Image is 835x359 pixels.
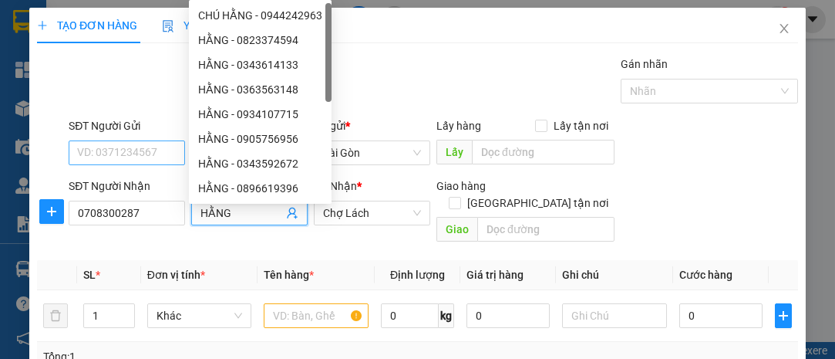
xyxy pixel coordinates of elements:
[198,106,322,123] div: HẰNG - 0934107715
[189,102,332,127] div: HẰNG - 0934107715
[436,140,472,164] span: Lấy
[390,269,445,281] span: Định lượng
[314,117,430,134] div: VP gửi
[778,22,790,35] span: close
[466,303,550,328] input: 0
[157,304,243,327] span: Khác
[562,303,667,328] input: Ghi Chú
[466,269,524,281] span: Giá trị hàng
[198,130,322,147] div: HẰNG - 0905756956
[198,180,322,197] div: HẰNG - 0896619396
[147,269,205,281] span: Đơn vị tính
[189,3,332,28] div: CHÚ HẰNG - 0944242963
[477,217,614,242] input: Dọc đường
[189,127,332,151] div: HẰNG - 0905756956
[189,151,332,176] div: HẰNG - 0343592672
[198,32,322,49] div: HẰNG - 0823374594
[198,155,322,172] div: HẰNG - 0343592672
[323,202,421,225] span: Chợ Lách
[461,195,614,212] span: [GEOGRAPHIC_DATA] tận nơi
[436,180,486,192] span: Giao hàng
[189,52,332,77] div: HẰNG - 0343614133
[314,180,357,192] span: VP Nhận
[198,56,322,73] div: HẰNG - 0343614133
[264,269,314,281] span: Tên hàng
[679,269,732,281] span: Cước hàng
[198,81,322,98] div: HẰNG - 0363563148
[39,199,64,224] button: plus
[556,260,673,290] th: Ghi chú
[69,178,185,195] div: SĐT Người Nhận
[439,303,454,328] span: kg
[189,176,332,201] div: HẰNG - 0896619396
[162,19,325,32] span: Yêu cầu xuất hóa đơn điện tử
[264,303,369,328] input: VD: Bàn, Ghế
[43,303,68,328] button: delete
[776,310,791,322] span: plus
[69,117,185,134] div: SĐT Người Gửi
[37,20,48,31] span: plus
[763,8,806,51] button: Close
[37,19,137,32] span: TẠO ĐƠN HÀNG
[189,77,332,102] div: HẰNG - 0363563148
[472,140,614,164] input: Dọc đường
[198,7,322,24] div: CHÚ HẰNG - 0944242963
[189,28,332,52] div: HẰNG - 0823374594
[323,141,421,164] span: Sài Gòn
[775,303,792,328] button: plus
[40,205,63,218] span: plus
[162,20,174,32] img: icon
[621,58,668,70] label: Gán nhãn
[436,217,477,242] span: Giao
[83,269,96,281] span: SL
[286,207,298,219] span: user-add
[436,120,481,132] span: Lấy hàng
[547,117,614,134] span: Lấy tận nơi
